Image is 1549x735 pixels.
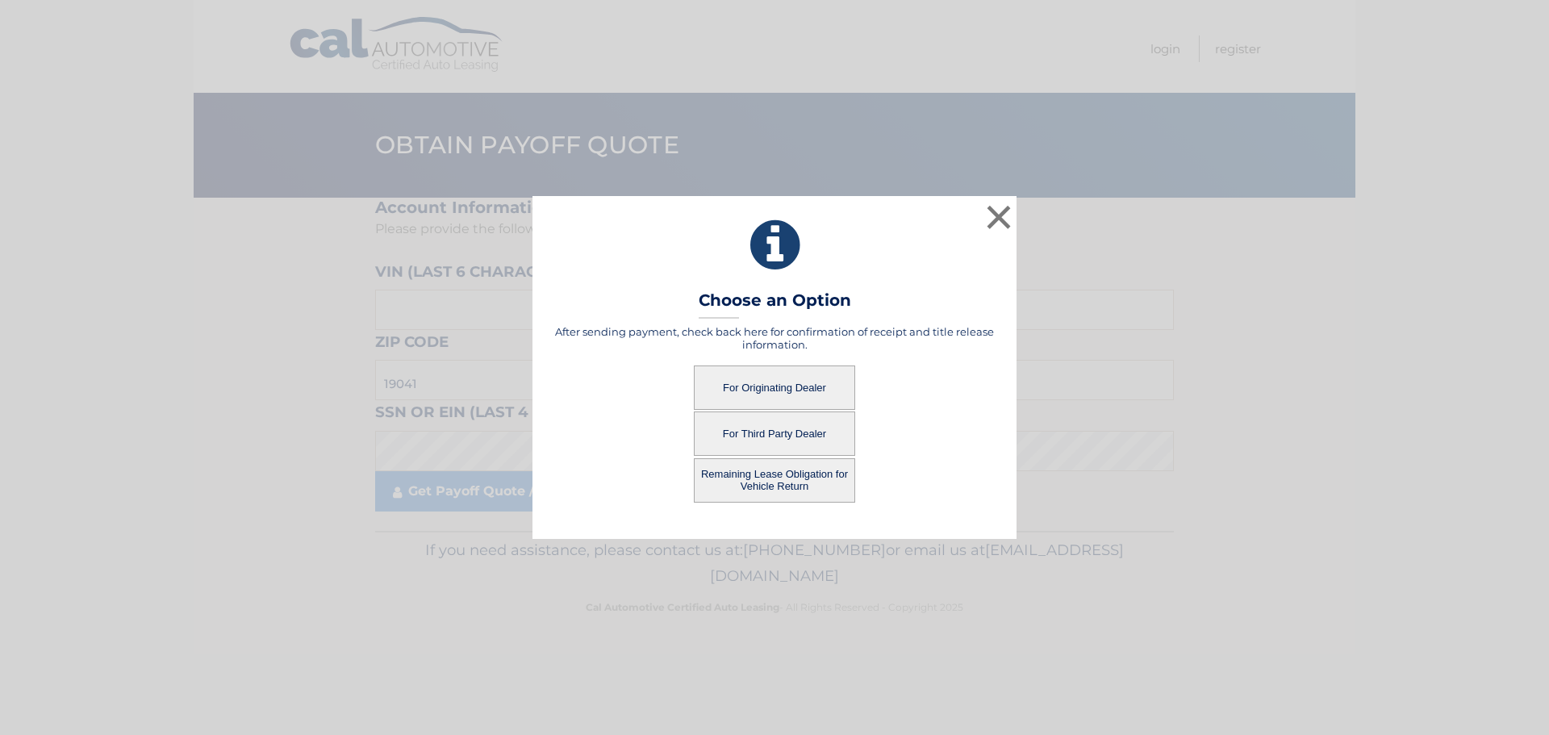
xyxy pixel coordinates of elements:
button: Remaining Lease Obligation for Vehicle Return [694,458,855,503]
button: × [983,201,1015,233]
h3: Choose an Option [699,290,851,319]
h5: After sending payment, check back here for confirmation of receipt and title release information. [553,325,996,351]
button: For Originating Dealer [694,365,855,410]
button: For Third Party Dealer [694,411,855,456]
